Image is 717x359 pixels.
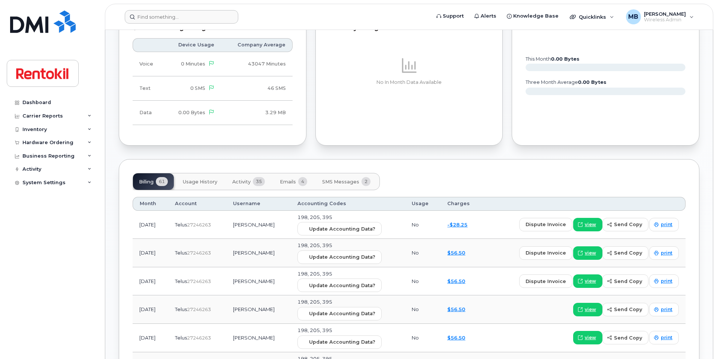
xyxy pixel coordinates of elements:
[221,101,292,125] td: 3.29 MB
[405,295,441,324] td: No
[628,12,638,21] span: MB
[614,278,642,285] span: send copy
[526,278,566,285] span: dispute invoice
[187,222,211,228] span: 27246263
[602,218,648,231] button: send copy
[309,282,375,289] span: Update Accounting Data?
[221,38,292,52] th: Company Average
[661,278,672,285] span: print
[573,246,602,260] a: view
[447,335,465,341] a: $56.50
[405,197,441,210] th: Usage
[221,52,292,76] td: 43047 Minutes
[405,239,441,267] td: No
[513,12,559,20] span: Knowledge Base
[579,14,606,20] span: Quicklinks
[329,79,489,86] p: No In Month Data Available
[298,177,307,186] span: 4
[644,11,686,17] span: [PERSON_NAME]
[644,17,686,23] span: Wireless Admin
[297,335,382,349] button: Update Accounting Data?
[232,179,251,185] span: Activity
[175,250,187,256] span: Telus
[447,250,465,256] a: $56.50
[573,274,602,288] a: view
[573,303,602,316] a: view
[585,306,596,313] span: view
[175,222,187,228] span: Telus
[578,79,606,85] tspan: 0.00 Bytes
[614,306,642,313] span: send copy
[226,295,291,324] td: [PERSON_NAME]
[226,239,291,267] td: [PERSON_NAME]
[133,76,164,101] td: Text
[405,211,441,239] td: No
[297,242,332,248] span: 198, 205, 395
[297,222,382,235] button: Update Accounting Data?
[585,278,596,285] span: view
[280,179,296,185] span: Emails
[649,303,679,316] a: print
[585,250,596,256] span: view
[125,10,238,24] input: Find something...
[551,56,580,62] tspan: 0.00 Bytes
[187,279,211,284] span: 27246263
[133,267,168,296] td: [DATE]
[253,177,265,186] span: 35
[649,246,679,260] a: print
[133,324,168,352] td: [DATE]
[661,306,672,313] span: print
[481,12,496,20] span: Alerts
[649,274,679,288] a: print
[602,331,648,344] button: send copy
[525,56,580,62] text: this month
[226,211,291,239] td: [PERSON_NAME]
[519,246,572,260] button: dispute invoice
[226,267,291,296] td: [PERSON_NAME]
[297,214,332,220] span: 198, 205, 395
[309,225,375,232] span: Update Accounting Data?
[405,267,441,296] td: No
[525,79,606,85] text: three month average
[573,218,602,231] a: view
[133,101,164,125] td: Data
[322,179,359,185] span: SMS Messages
[621,9,699,24] div: Malorie Bell
[183,179,217,185] span: Usage History
[573,331,602,344] a: view
[614,221,642,228] span: send copy
[614,249,642,256] span: send copy
[441,197,482,210] th: Charges
[291,197,405,210] th: Accounting Codes
[297,299,332,305] span: 198, 205, 395
[178,110,205,115] span: 0.00 Bytes
[133,211,168,239] td: [DATE]
[297,307,382,320] button: Update Accounting Data?
[661,250,672,256] span: print
[187,335,211,341] span: 27246263
[602,274,648,288] button: send copy
[221,76,292,101] td: 46 SMS
[661,221,672,228] span: print
[297,250,382,264] button: Update Accounting Data?
[226,324,291,352] td: [PERSON_NAME]
[649,218,679,231] a: print
[187,250,211,256] span: 27246263
[309,310,375,317] span: Update Accounting Data?
[168,197,226,210] th: Account
[526,249,566,256] span: dispute invoice
[519,218,572,231] button: dispute invoice
[187,307,211,312] span: 27246263
[443,12,464,20] span: Support
[526,221,566,228] span: dispute invoice
[585,334,596,341] span: view
[649,331,679,344] a: print
[297,327,332,333] span: 198, 205, 395
[447,278,465,284] a: $56.50
[190,85,205,91] span: 0 SMS
[469,9,502,24] a: Alerts
[133,52,164,76] td: Voice
[181,61,205,67] span: 0 Minutes
[602,303,648,316] button: send copy
[519,274,572,288] button: dispute invoice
